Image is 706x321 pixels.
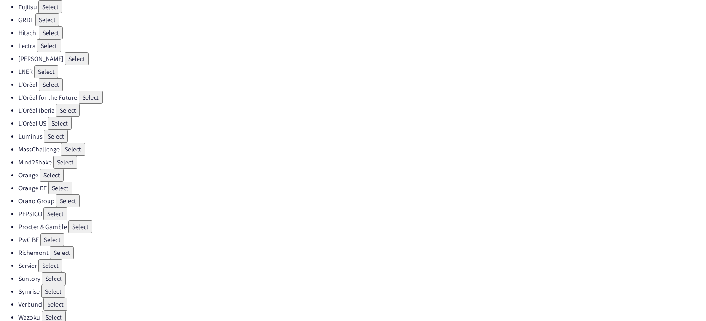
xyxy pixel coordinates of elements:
button: Select [53,156,77,169]
li: Verbund [18,298,706,311]
button: Select [48,117,72,130]
button: Select [40,169,64,182]
button: Select [61,143,85,156]
button: Select [68,220,92,233]
iframe: Chat Widget [660,277,706,321]
li: Richemont [18,246,706,259]
li: L'Oréal US [18,117,706,130]
li: Fujitsu [18,0,706,13]
button: Select [56,104,80,117]
li: Mind2Shake [18,156,706,169]
button: Select [48,182,72,194]
button: Select [39,26,63,39]
li: L'Oréal [18,78,706,91]
li: MassChallenge [18,143,706,156]
li: Lectra [18,39,706,52]
button: Select [44,130,68,143]
li: Luminus [18,130,706,143]
button: Select [50,246,74,259]
button: Select [40,233,64,246]
li: Suntory [18,272,706,285]
li: Hitachi [18,26,706,39]
li: PEPSICO [18,207,706,220]
button: Select [38,259,62,272]
li: GRDF [18,13,706,26]
li: Orange [18,169,706,182]
button: Select [42,272,66,285]
li: L'Oréal Iberia [18,104,706,117]
li: LNER [18,65,706,78]
li: Orano Group [18,194,706,207]
button: Select [79,91,103,104]
li: Servier [18,259,706,272]
button: Select [65,52,89,65]
button: Select [37,39,61,52]
button: Select [38,0,62,13]
button: Select [43,207,67,220]
button: Select [43,298,67,311]
button: Select [39,78,63,91]
li: PwC BE [18,233,706,246]
li: L'Oréal for the Future [18,91,706,104]
li: [PERSON_NAME] [18,52,706,65]
button: Select [34,65,58,78]
li: Procter & Gamble [18,220,706,233]
button: Select [41,285,65,298]
li: Orange BE [18,182,706,194]
li: Symrise [18,285,706,298]
button: Select [56,194,80,207]
button: Select [35,13,59,26]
